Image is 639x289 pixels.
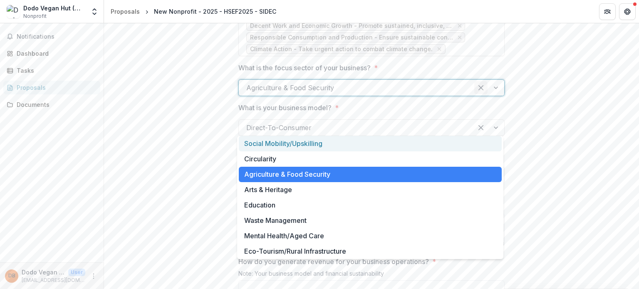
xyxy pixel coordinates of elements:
[239,228,502,244] div: Mental Health/Aged Care
[239,244,502,259] div: Eco-Tourism/Rural Infrastructure
[3,64,100,77] a: Tasks
[23,12,47,20] span: Nonprofit
[17,100,94,109] div: Documents
[3,30,100,43] button: Notifications
[238,103,332,113] p: What is your business model?
[474,81,488,94] div: Clear selected options
[238,63,371,73] p: What is the focus sector of your business?
[107,5,280,17] nav: breadcrumb
[239,136,502,151] div: Social Mobility/Upskilling
[238,270,505,280] div: Note: Your business model and financial sustainability
[599,3,616,20] button: Partners
[22,277,85,284] p: [EMAIL_ADDRESS][DOMAIN_NAME]
[107,5,143,17] a: Proposals
[456,33,463,42] div: Remove Responsible Consumption and Production - Ensure sustainable consumption and production pat...
[154,7,276,16] div: New Nonprofit - 2025 - HSEF2025 - SIDEC
[22,268,65,277] p: Dodo Vegan Hut (M) Sdn. Bhd.
[23,4,85,12] div: Dodo Vegan Hut (M) Sdn Bhd
[239,213,502,228] div: Waste Management
[250,22,454,30] span: Decent Work and Economic Growth - Promote sustained, inclusive, sustainable economic growth, full...
[456,22,463,30] div: Remove Decent Work and Economic Growth - Promote sustained, inclusive, sustainable economic growt...
[238,257,429,267] p: How do you generate revenue for your business operations?
[250,46,433,53] span: Climate Action - Take urgent action to combat climate change.
[239,198,502,213] div: Education
[239,167,502,182] div: Agriculture & Food Security
[17,66,94,75] div: Tasks
[3,47,100,60] a: Dashboard
[237,136,503,259] div: Select options list
[474,121,488,134] div: Clear selected options
[435,45,443,53] div: Remove Climate Action - Take urgent action to combat climate change.
[3,98,100,111] a: Documents
[250,34,454,41] span: Responsible Consumption and Production - Ensure sustainable consumption and production patterns.
[89,271,99,281] button: More
[7,5,20,18] img: Dodo Vegan Hut (M) Sdn Bhd
[68,269,85,276] p: User
[89,3,100,20] button: Open entity switcher
[619,3,636,20] button: Get Help
[17,49,94,58] div: Dashboard
[239,151,502,167] div: Circularity
[111,7,140,16] div: Proposals
[8,273,15,279] div: Dodo Vegan Hut (M) Sdn. Bhd.
[17,33,97,40] span: Notifications
[239,182,502,198] div: Arts & Heritage
[17,83,94,92] div: Proposals
[3,81,100,94] a: Proposals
